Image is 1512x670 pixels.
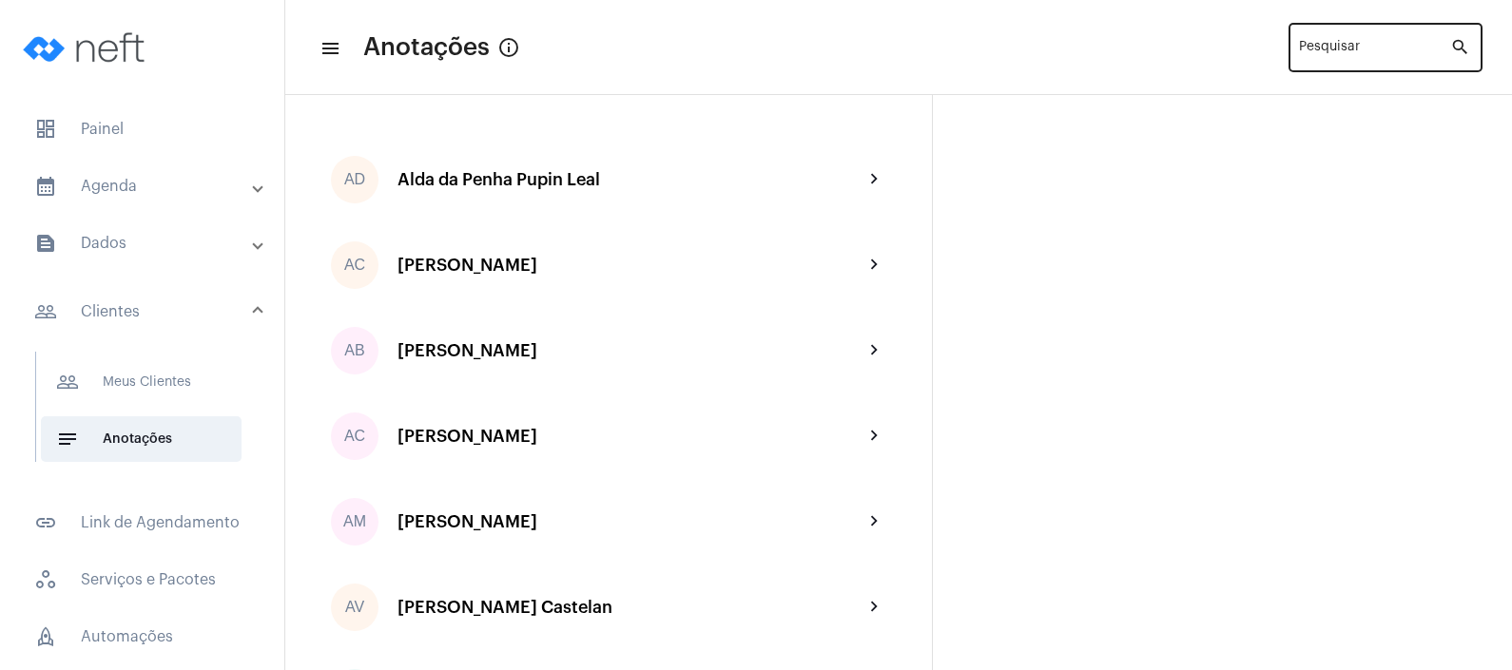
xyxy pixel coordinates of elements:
[1299,44,1450,59] input: Pesquisar
[11,163,284,209] mat-expansion-panel-header: sidenav iconAgenda
[34,118,57,141] span: sidenav icon
[331,156,378,203] div: AD
[34,232,254,255] mat-panel-title: Dados
[41,359,242,405] span: Meus Clientes
[863,510,886,533] mat-icon: chevron_right
[19,614,265,660] span: Automações
[397,512,863,531] div: [PERSON_NAME]
[34,300,254,323] mat-panel-title: Clientes
[397,256,863,275] div: [PERSON_NAME]
[34,625,57,648] span: sidenav icon
[11,220,284,266] mat-expansion-panel-header: sidenav iconDados
[397,170,863,189] div: Alda da Penha Pupin Leal
[34,511,57,534] mat-icon: sidenav icon
[34,175,254,198] mat-panel-title: Agenda
[15,10,158,86] img: logo-neft-novo-2.png
[397,427,863,446] div: [PERSON_NAME]
[56,371,79,393] mat-icon: sidenav icon
[11,281,284,342] mat-expansion-panel-header: sidenav iconClientes
[863,254,886,277] mat-icon: chevron_right
[19,106,265,152] span: Painel
[331,241,378,289] div: AC
[863,339,886,362] mat-icon: chevron_right
[34,232,57,255] mat-icon: sidenav icon
[320,37,339,60] mat-icon: sidenav icon
[56,428,79,450] mat-icon: sidenav icon
[331,412,378,460] div: AC
[34,175,57,198] mat-icon: sidenav icon
[363,32,490,63] span: Anotações
[19,500,265,546] span: Link de Agendamento
[863,425,886,448] mat-icon: chevron_right
[863,168,886,191] mat-icon: chevron_right
[331,498,378,546] div: AM
[397,598,863,617] div: [PERSON_NAME] Castelan
[331,584,378,631] div: AV
[11,342,284,488] div: sidenav iconClientes
[1450,36,1473,59] mat-icon: search
[497,36,520,59] mat-icon: info_outlined
[397,341,863,360] div: [PERSON_NAME]
[19,557,265,603] span: Serviços e Pacotes
[34,300,57,323] mat-icon: sidenav icon
[863,596,886,619] mat-icon: chevron_right
[41,416,242,462] span: Anotações
[34,568,57,591] span: sidenav icon
[331,327,378,374] div: AB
